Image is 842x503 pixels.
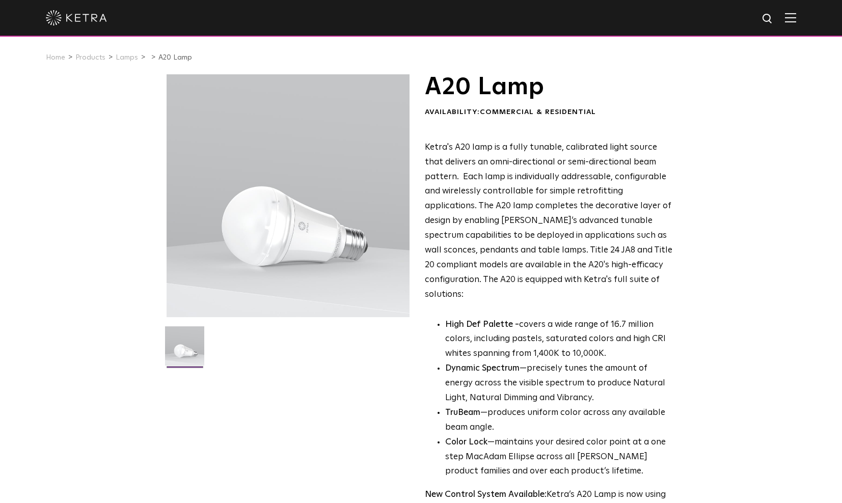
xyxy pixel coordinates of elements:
a: A20 Lamp [158,54,192,61]
a: Lamps [116,54,138,61]
span: Ketra's A20 lamp is a fully tunable, calibrated light source that delivers an omni-directional or... [425,143,672,299]
strong: High Def Palette - [445,320,519,329]
li: —precisely tunes the amount of energy across the visible spectrum to produce Natural Light, Natur... [445,361,673,406]
img: search icon [762,13,774,25]
h1: A20 Lamp [425,74,673,100]
p: covers a wide range of 16.7 million colors, including pastels, saturated colors and high CRI whit... [445,318,673,362]
div: Availability: [425,107,673,118]
li: —produces uniform color across any available beam angle. [445,406,673,435]
span: Commercial & Residential [480,108,596,116]
a: Home [46,54,65,61]
img: A20-Lamp-2021-Web-Square [165,326,204,373]
li: —maintains your desired color point at a one step MacAdam Ellipse across all [PERSON_NAME] produc... [445,435,673,480]
strong: TruBeam [445,408,480,417]
strong: Dynamic Spectrum [445,364,520,373]
a: Products [75,54,105,61]
strong: Color Lock [445,438,487,446]
img: Hamburger%20Nav.svg [785,13,796,22]
img: ketra-logo-2019-white [46,10,107,25]
strong: New Control System Available: [425,490,547,499]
